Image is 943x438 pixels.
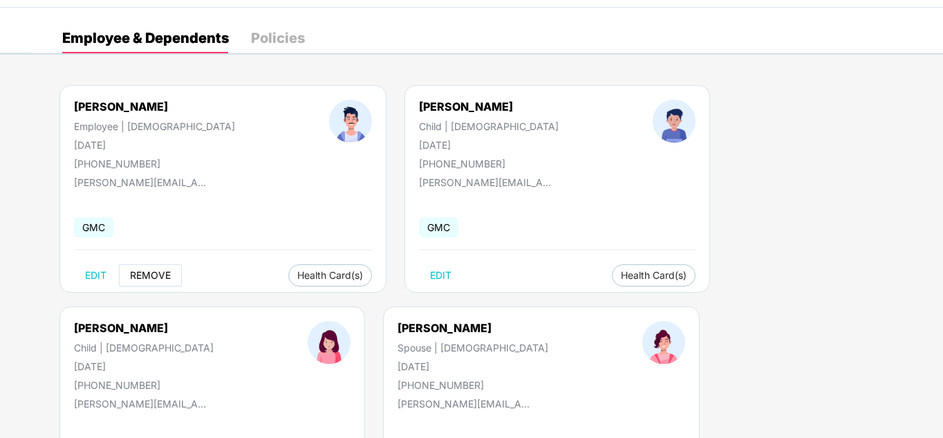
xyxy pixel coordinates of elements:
[419,217,458,237] span: GMC
[398,379,548,391] div: [PHONE_NUMBER]
[74,100,235,113] div: [PERSON_NAME]
[419,139,559,151] div: [DATE]
[74,398,212,410] div: [PERSON_NAME][EMAIL_ADDRESS][PERSON_NAME][DOMAIN_NAME]
[297,272,363,279] span: Health Card(s)
[74,120,235,132] div: Employee | [DEMOGRAPHIC_DATA]
[419,100,559,113] div: [PERSON_NAME]
[398,398,536,410] div: [PERSON_NAME][EMAIL_ADDRESS][PERSON_NAME][DOMAIN_NAME]
[74,342,214,354] div: Child | [DEMOGRAPHIC_DATA]
[398,342,548,354] div: Spouse | [DEMOGRAPHIC_DATA]
[653,100,695,143] img: profileImage
[62,31,229,45] div: Employee & Dependents
[74,264,118,286] button: EDIT
[74,379,214,391] div: [PHONE_NUMBER]
[398,321,548,335] div: [PERSON_NAME]
[419,176,557,188] div: [PERSON_NAME][EMAIL_ADDRESS][PERSON_NAME][DOMAIN_NAME]
[398,361,548,372] div: [DATE]
[130,270,171,281] span: REMOVE
[419,120,559,132] div: Child | [DEMOGRAPHIC_DATA]
[251,31,305,45] div: Policies
[74,361,214,372] div: [DATE]
[119,264,182,286] button: REMOVE
[419,158,559,170] div: [PHONE_NUMBER]
[419,264,463,286] button: EDIT
[642,321,685,364] img: profileImage
[621,272,687,279] span: Health Card(s)
[430,270,451,281] span: EDIT
[612,264,695,286] button: Health Card(s)
[74,176,212,188] div: [PERSON_NAME][EMAIL_ADDRESS][PERSON_NAME][DOMAIN_NAME]
[74,139,235,151] div: [DATE]
[74,321,214,335] div: [PERSON_NAME]
[308,321,351,364] img: profileImage
[74,158,235,170] div: [PHONE_NUMBER]
[329,100,372,143] img: profileImage
[74,217,113,237] span: GMC
[85,270,106,281] span: EDIT
[288,264,372,286] button: Health Card(s)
